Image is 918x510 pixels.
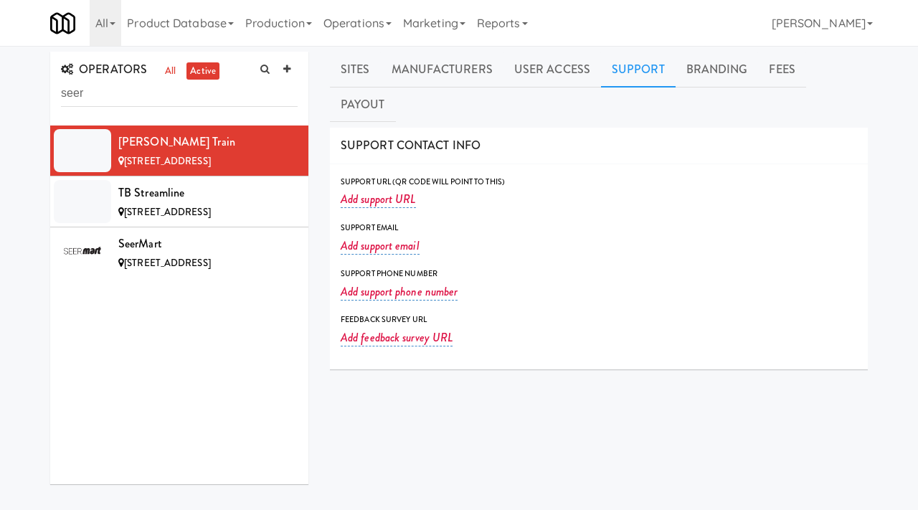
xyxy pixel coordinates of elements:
[118,233,298,255] div: SeerMart
[61,61,147,77] span: OPERATORS
[50,176,308,227] li: TB Streamline[STREET_ADDRESS]
[341,283,458,301] a: Add support phone number
[186,62,219,80] a: active
[50,227,308,278] li: SeerMart[STREET_ADDRESS]
[676,52,759,88] a: Branding
[118,131,298,153] div: [PERSON_NAME] Train
[124,205,211,219] span: [STREET_ADDRESS]
[758,52,805,88] a: Fees
[50,126,308,176] li: [PERSON_NAME] Train[STREET_ADDRESS]
[124,256,211,270] span: [STREET_ADDRESS]
[330,52,381,88] a: Sites
[601,52,676,88] a: Support
[341,175,857,189] div: Support Url (QR code will point to this)
[503,52,601,88] a: User Access
[50,11,75,36] img: Micromart
[341,137,481,154] span: SUPPORT CONTACT INFO
[341,221,857,235] div: Support Email
[161,62,179,80] a: all
[61,80,298,107] input: Search Operator
[341,237,420,255] a: Add support email
[124,154,211,168] span: [STREET_ADDRESS]
[381,52,503,88] a: Manufacturers
[341,329,453,346] a: Add feedback survey URL
[341,313,857,327] div: Feedback Survey Url
[330,87,396,123] a: Payout
[341,267,857,281] div: Support Phone Number
[118,182,298,204] div: TB Streamline
[341,191,416,208] a: Add support URL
